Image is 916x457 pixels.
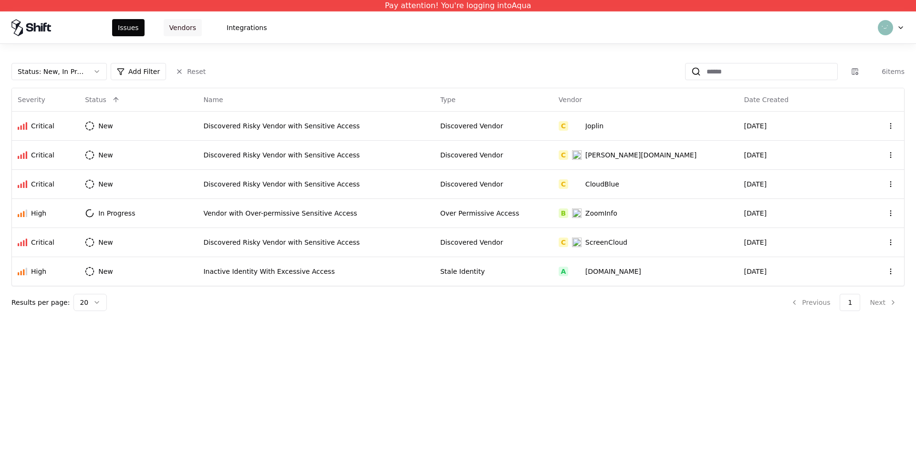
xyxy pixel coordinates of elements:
[98,150,113,160] div: New
[585,121,604,131] div: Joplin
[18,95,45,104] div: Severity
[85,205,152,222] button: In Progress
[203,267,428,276] div: Inactive Identity With Excessive Access
[572,121,582,131] img: Joplin
[85,117,130,135] button: New
[585,238,627,247] div: ScreenCloud
[203,95,223,104] div: Name
[744,121,851,131] div: [DATE]
[559,150,568,160] div: C
[440,238,547,247] div: Discovered Vendor
[85,146,130,164] button: New
[440,208,547,218] div: Over Permissive Access
[221,19,272,36] button: Integrations
[559,179,568,189] div: C
[85,234,130,251] button: New
[111,63,166,80] button: Add Filter
[203,208,428,218] div: Vendor with Over-permissive Sensitive Access
[744,150,851,160] div: [DATE]
[866,67,905,76] div: 6 items
[572,208,582,218] img: ZoomInfo
[31,267,46,276] div: High
[585,179,619,189] div: CloudBlue
[11,298,70,307] p: Results per page:
[559,208,568,218] div: B
[840,294,860,311] button: 1
[98,267,113,276] div: New
[203,179,428,189] div: Discovered Risky Vendor with Sensitive Access
[31,179,54,189] div: Critical
[31,150,54,160] div: Critical
[572,238,582,247] img: ScreenCloud
[440,179,547,189] div: Discovered Vendor
[85,263,130,280] button: New
[18,67,85,76] div: Status : New, In Progress
[98,121,113,131] div: New
[572,267,582,276] img: terasky.com
[585,150,697,160] div: [PERSON_NAME][DOMAIN_NAME]
[744,208,851,218] div: [DATE]
[203,150,428,160] div: Discovered Risky Vendor with Sensitive Access
[559,121,568,131] div: C
[31,121,54,131] div: Critical
[203,121,428,131] div: Discovered Risky Vendor with Sensitive Access
[98,208,135,218] div: In Progress
[559,238,568,247] div: C
[440,95,456,104] div: Type
[31,208,46,218] div: High
[744,179,851,189] div: [DATE]
[744,238,851,247] div: [DATE]
[559,267,568,276] div: A
[98,179,113,189] div: New
[440,150,547,160] div: Discovered Vendor
[31,238,54,247] div: Critical
[112,19,145,36] button: Issues
[585,267,641,276] div: [DOMAIN_NAME]
[164,19,202,36] button: Vendors
[572,179,582,189] img: CloudBlue
[744,267,851,276] div: [DATE]
[585,208,617,218] div: ZoomInfo
[203,238,428,247] div: Discovered Risky Vendor with Sensitive Access
[85,176,130,193] button: New
[98,238,113,247] div: New
[85,95,106,104] div: Status
[744,95,789,104] div: Date Created
[170,63,211,80] button: Reset
[559,95,582,104] div: Vendor
[440,267,547,276] div: Stale Identity
[783,294,905,311] nav: pagination
[572,150,582,160] img: Labra.io
[440,121,547,131] div: Discovered Vendor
